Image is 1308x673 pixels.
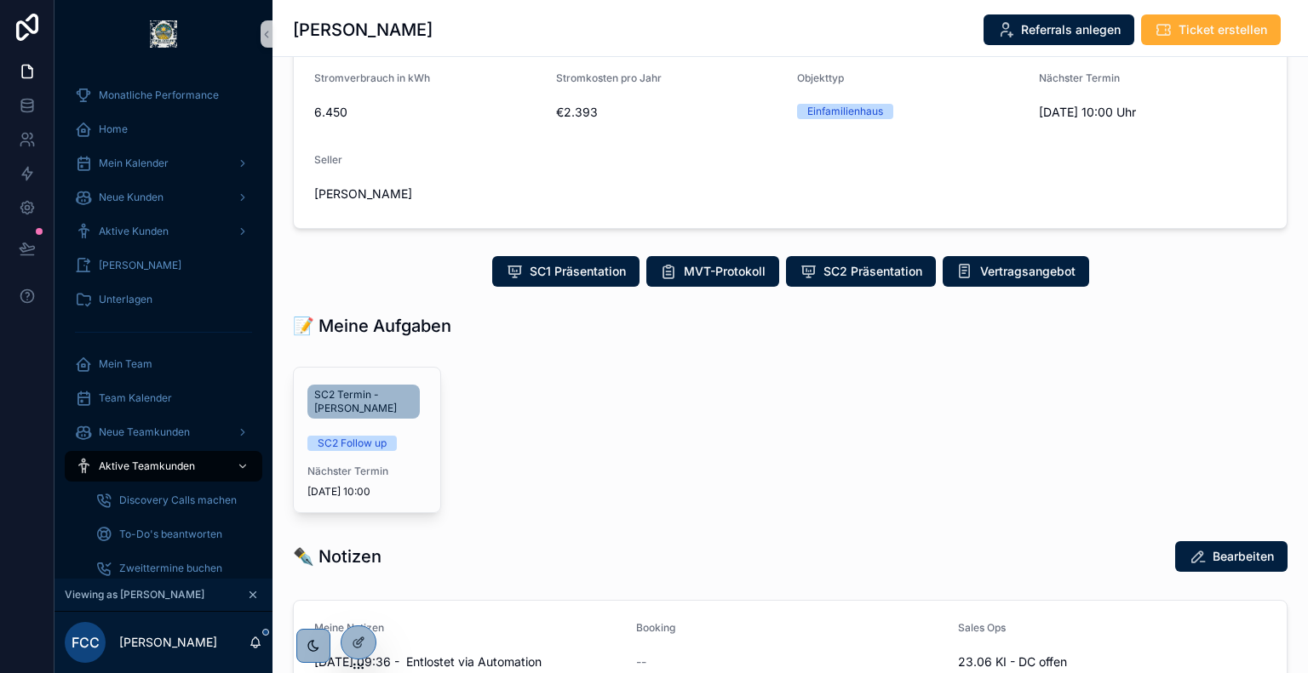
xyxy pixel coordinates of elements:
h1: [PERSON_NAME] [293,18,433,42]
span: Stromverbrauch in kWh [314,71,430,84]
span: Aktive Teamkunden [99,459,195,473]
span: FCC [72,632,100,653]
span: Referrals anlegen [1021,21,1121,38]
span: Unterlagen [99,293,152,306]
span: Meine Notizen [314,621,384,634]
span: Viewing as [PERSON_NAME] [65,588,204,602]
a: Mein Team [65,349,262,379]
span: Vertragsangebot [980,263,1076,280]
button: Ticket erstellen [1141,14,1281,45]
span: Mein Kalender [99,157,169,170]
a: Zweittermine buchen [85,553,262,584]
a: SC2 Termin - [PERSON_NAME] [307,385,420,419]
button: Vertragsangebot [943,256,1089,287]
button: SC1 Präsentation [492,256,640,287]
span: SC2 Termin - [PERSON_NAME] [314,388,413,415]
span: Nächster Termin [1039,71,1120,84]
a: Mein Kalender [65,148,262,179]
span: Seller [314,153,342,166]
span: [DATE] 10:00 [307,485,427,499]
span: Ticket erstellen [1179,21,1267,38]
span: Home [99,123,128,136]
a: Aktive Kunden [65,216,262,247]
span: Aktive Kunden [99,225,169,238]
div: SC2 Follow up [318,436,387,451]
span: Nächster Termin [307,465,427,478]
span: Team Kalender [99,391,172,405]
span: MVT-Protokoll [684,263,766,280]
span: [PERSON_NAME] [314,185,542,202]
p: [PERSON_NAME] [119,634,217,651]
a: To-Do's beantworten [85,519,262,550]
span: Neue Teamkunden [99,425,190,439]
a: Neue Teamkunden [65,417,262,448]
a: Monatliche Performance [65,80,262,111]
a: Aktive Teamkunden [65,451,262,482]
span: 23.06 KI - DC offen [958,653,1266,670]
span: SC1 Präsentation [530,263,626,280]
span: 6.450 [314,104,542,121]
span: Monatliche Performance [99,88,219,102]
a: Discovery Calls machen [85,485,262,516]
a: Neue Kunden [65,182,262,213]
h1: ✒️ Notizen [293,545,381,568]
span: Bearbeiten [1213,548,1274,565]
span: [PERSON_NAME] [99,259,181,272]
span: Objekttyp [797,71,844,84]
span: To-Do's beantworten [119,528,222,541]
button: Bearbeiten [1175,541,1288,572]
a: Home [65,114,262,145]
button: MVT-Protokoll [646,256,779,287]
h1: 📝 Meine Aufgaben [293,314,451,338]
span: Sales Ops [958,621,1006,634]
a: Team Kalender [65,383,262,413]
div: Einfamilienhaus [807,104,883,119]
span: Stromkosten pro Jahr [556,71,662,84]
a: [PERSON_NAME] [65,250,262,281]
span: Discovery Calls machen [119,493,237,507]
span: Neue Kunden [99,191,163,204]
span: Mein Team [99,357,152,371]
span: €2.393 [556,104,784,121]
span: [DATE] 10:00 Uhr [1039,104,1267,121]
span: Zweittermine buchen [119,562,222,575]
span: SC2 Präsentation [823,263,922,280]
button: SC2 Präsentation [786,256,936,287]
span: -- [636,653,646,670]
img: App logo [150,20,177,48]
button: Referrals anlegen [984,14,1134,45]
a: Unterlagen [65,284,262,315]
span: Booking [636,621,675,634]
div: scrollable content [54,68,272,579]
